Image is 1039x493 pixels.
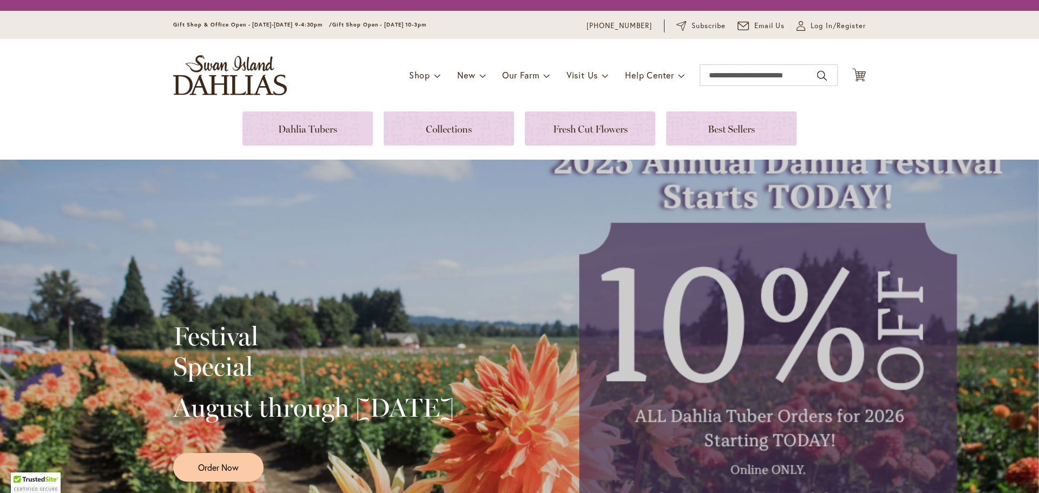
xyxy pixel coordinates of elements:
h2: Festival Special [173,321,454,382]
span: New [457,69,475,81]
button: Search [817,67,827,84]
h2: August through [DATE] [173,392,454,423]
a: [PHONE_NUMBER] [587,21,652,31]
span: Visit Us [567,69,598,81]
span: Gift Shop Open - [DATE] 10-3pm [332,21,426,28]
div: TrustedSite Certified [11,472,61,493]
span: Our Farm [502,69,539,81]
span: Subscribe [692,21,726,31]
a: Subscribe [676,21,726,31]
span: Email Us [754,21,785,31]
span: Help Center [625,69,674,81]
a: Order Now [173,453,264,482]
span: Log In/Register [811,21,866,31]
a: Email Us [738,21,785,31]
a: store logo [173,55,287,95]
a: Log In/Register [797,21,866,31]
span: Gift Shop & Office Open - [DATE]-[DATE] 9-4:30pm / [173,21,332,28]
span: Shop [409,69,430,81]
span: Order Now [198,461,239,474]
